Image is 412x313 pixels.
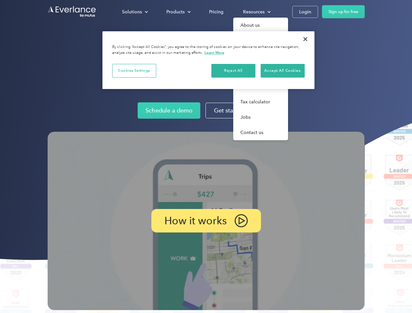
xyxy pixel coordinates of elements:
a: Contact us [233,125,288,140]
div: Resources [237,6,276,18]
a: Tax calculator [233,94,288,110]
p: How it works [164,217,227,225]
div: Products [166,8,185,16]
div: Privacy [102,31,314,89]
div: Resources [243,8,265,16]
div: Pricing [209,8,223,16]
div: Solutions [122,8,142,16]
div: Login [299,8,311,16]
a: Schedule a demo [138,102,200,119]
input: Submit [48,39,81,52]
div: By clicking “Accept All Cookies”, you agree to the storing of cookies on your device to enhance s... [112,44,305,56]
a: Get started for free [206,103,274,118]
a: Jobs [233,110,288,125]
div: Products [160,6,196,18]
button: Cookies Settings [112,64,156,78]
button: Reject All [211,64,255,78]
div: Solutions [115,6,153,18]
a: Pricing [203,6,230,18]
button: Accept All Cookies [261,64,305,78]
a: Login [292,6,318,18]
button: Close [298,32,313,46]
a: About us [233,18,288,33]
div: Cookie banner [102,31,314,89]
a: Sign up for free [322,5,365,18]
a: Go to homepage [48,6,97,18]
a: More information about your privacy, opens in a new tab [205,50,224,55]
nav: Resources [233,18,288,140]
